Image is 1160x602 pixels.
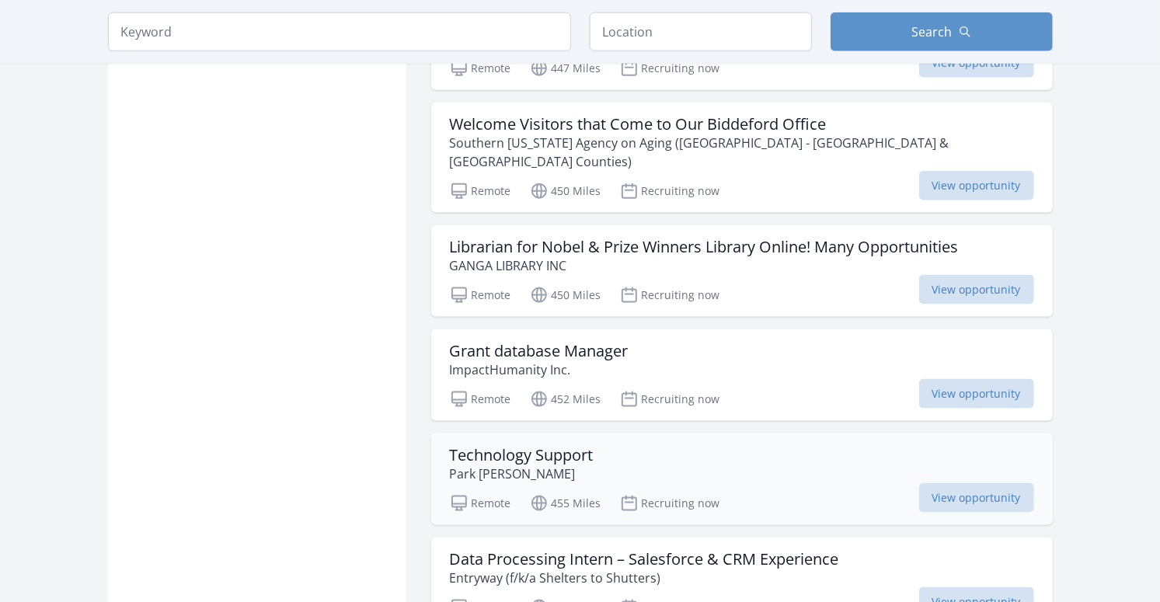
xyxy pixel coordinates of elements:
[620,494,720,513] p: Recruiting now
[530,182,601,200] p: 450 Miles
[450,494,511,513] p: Remote
[450,550,839,569] h3: Data Processing Intern – Salesforce & CRM Experience
[450,360,629,379] p: ImpactHumanity Inc.
[919,275,1034,304] span: View opportunity
[620,390,720,409] p: Recruiting now
[450,256,959,275] p: GANGA LIBRARY INC
[431,225,1053,317] a: Librarian for Nobel & Prize Winners Library Online! Many Opportunities GANGA LIBRARY INC Remote 4...
[431,329,1053,421] a: Grant database Manager ImpactHumanity Inc. Remote 452 Miles Recruiting now View opportunity
[620,286,720,304] p: Recruiting now
[450,134,1034,171] p: Southern [US_STATE] Agency on Aging ([GEOGRAPHIC_DATA] - [GEOGRAPHIC_DATA] & [GEOGRAPHIC_DATA] Co...
[620,59,720,78] p: Recruiting now
[530,494,601,513] p: 455 Miles
[530,59,601,78] p: 447 Miles
[590,12,812,51] input: Location
[450,182,511,200] p: Remote
[530,390,601,409] p: 452 Miles
[450,465,594,483] p: Park [PERSON_NAME]
[450,59,511,78] p: Remote
[919,483,1034,513] span: View opportunity
[530,286,601,304] p: 450 Miles
[919,379,1034,409] span: View opportunity
[450,390,511,409] p: Remote
[450,238,959,256] h3: Librarian for Nobel & Prize Winners Library Online! Many Opportunities
[431,103,1053,213] a: Welcome Visitors that Come to Our Biddeford Office Southern [US_STATE] Agency on Aging ([GEOGRAPH...
[431,433,1053,525] a: Technology Support Park [PERSON_NAME] Remote 455 Miles Recruiting now View opportunity
[450,446,594,465] h3: Technology Support
[912,23,953,41] span: Search
[450,569,839,587] p: Entryway (f/k/a Shelters to Shutters)
[450,342,629,360] h3: Grant database Manager
[831,12,1053,51] button: Search
[620,182,720,200] p: Recruiting now
[450,115,1034,134] h3: Welcome Visitors that Come to Our Biddeford Office
[108,12,571,51] input: Keyword
[450,286,511,304] p: Remote
[919,171,1034,200] span: View opportunity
